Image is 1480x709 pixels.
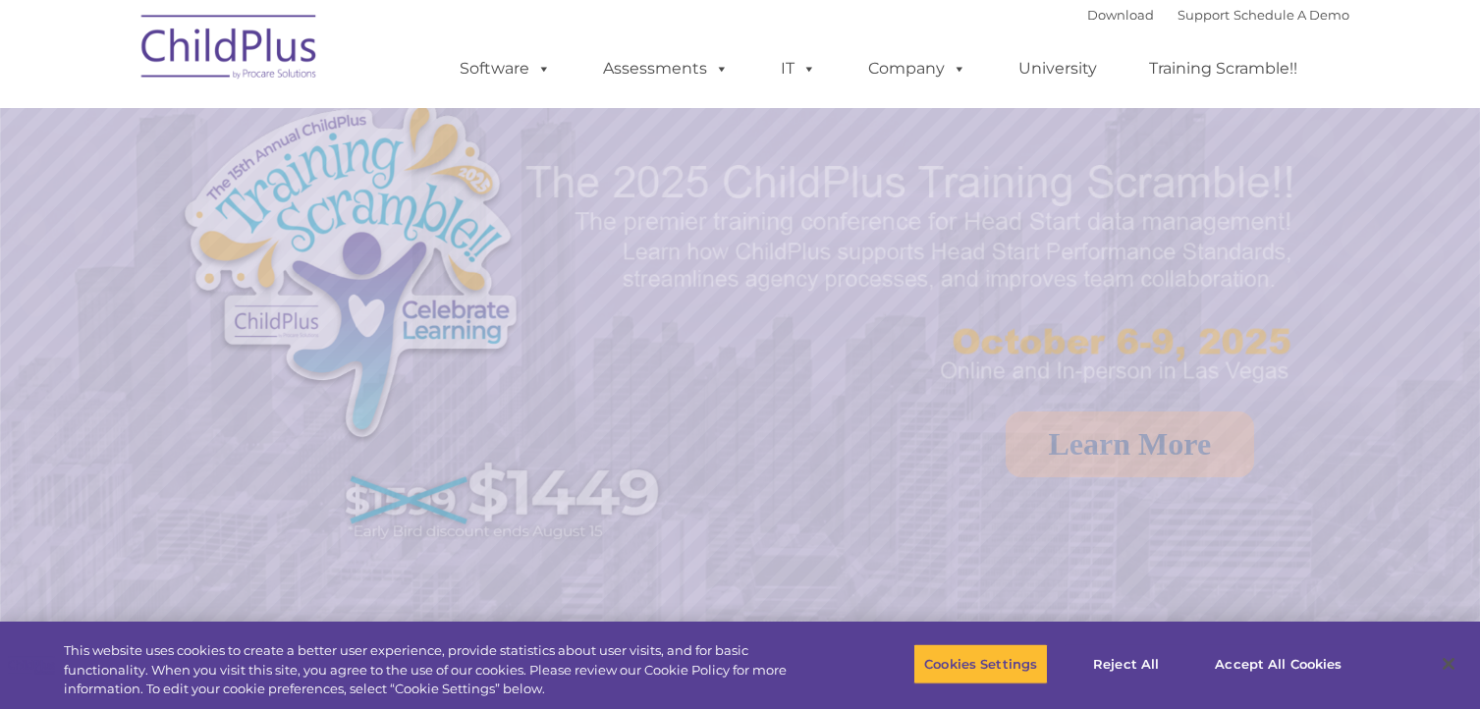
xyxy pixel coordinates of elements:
[1178,7,1230,23] a: Support
[1129,49,1317,88] a: Training Scramble!!
[761,49,836,88] a: IT
[1087,7,1154,23] a: Download
[64,641,814,699] div: This website uses cookies to create a better user experience, provide statistics about user visit...
[1006,411,1255,477] a: Learn More
[1233,7,1349,23] a: Schedule A Demo
[913,643,1048,684] button: Cookies Settings
[1087,7,1349,23] font: |
[440,49,571,88] a: Software
[1427,642,1470,685] button: Close
[132,1,328,99] img: ChildPlus by Procare Solutions
[999,49,1117,88] a: University
[583,49,748,88] a: Assessments
[849,49,986,88] a: Company
[1065,643,1187,684] button: Reject All
[1204,643,1352,684] button: Accept All Cookies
